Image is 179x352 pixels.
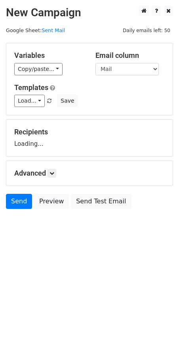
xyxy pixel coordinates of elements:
div: Loading... [14,128,165,148]
h5: Variables [14,51,84,60]
span: Daily emails left: 50 [120,26,173,35]
a: Sent Mail [42,27,65,33]
h2: New Campaign [6,6,173,19]
a: Load... [14,95,45,107]
h5: Advanced [14,169,165,178]
a: Daily emails left: 50 [120,27,173,33]
button: Save [57,95,78,107]
a: Send [6,194,32,209]
small: Google Sheet: [6,27,65,33]
h5: Recipients [14,128,165,136]
a: Copy/paste... [14,63,63,75]
a: Send Test Email [71,194,131,209]
a: Templates [14,83,48,92]
a: Preview [34,194,69,209]
h5: Email column [95,51,165,60]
